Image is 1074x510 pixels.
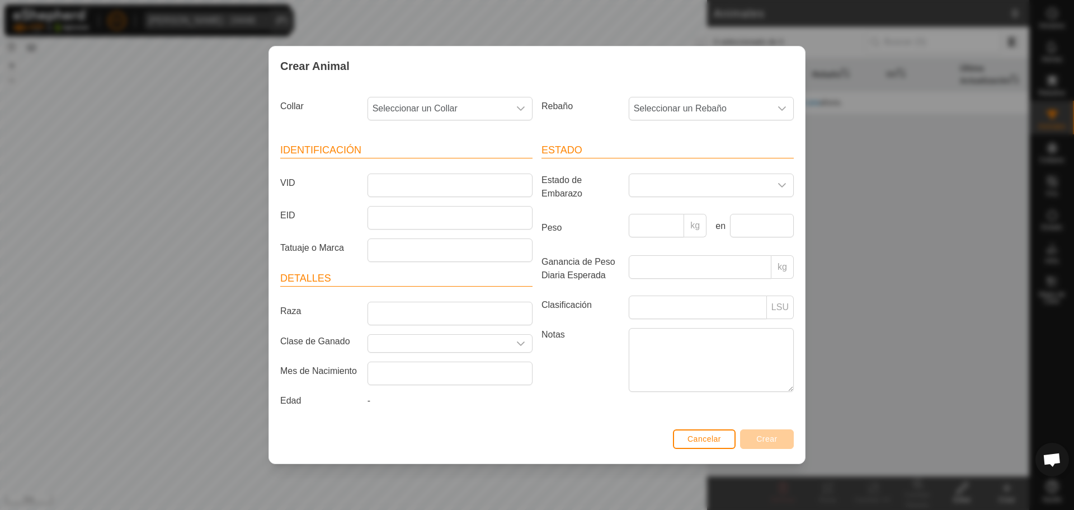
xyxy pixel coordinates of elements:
label: Notas [537,328,624,391]
div: Open chat [1035,443,1069,476]
div: dropdown trigger [510,97,532,120]
span: Seleccionar un Collar [368,97,510,120]
label: Clase de Ganado [276,334,363,348]
span: Crear Animal [280,58,350,74]
div: dropdown trigger [771,97,793,120]
label: Tatuaje o Marca [276,238,363,258]
p-inputgroup-addon: LSU [767,296,794,319]
div: dropdown trigger [771,174,793,196]
label: Rebaño [537,97,624,116]
label: Ganancia de Peso Diaria Esperada [537,255,624,282]
label: Peso [537,214,624,242]
header: Estado [541,143,794,158]
label: Mes de Nacimiento [276,362,363,381]
label: VID [276,174,363,193]
label: Clasificación [537,296,624,315]
label: Edad [276,394,363,408]
label: Estado de Embarazo [537,174,624,200]
header: Identificación [280,143,533,158]
label: Collar [276,97,363,116]
label: Raza [276,302,363,321]
span: - [368,396,370,405]
p-inputgroup-addon: kg [771,255,794,279]
span: Crear [756,434,778,443]
div: dropdown trigger [510,335,532,352]
label: EID [276,206,363,225]
header: Detalles [280,271,533,287]
label: en [711,219,726,233]
input: Seleccione o ingrese una Clase de Ganado [368,335,510,352]
button: Crear [740,429,794,449]
p-inputgroup-addon: kg [684,214,706,237]
span: Cancelar [687,434,721,443]
span: Seleccionar un Rebaño [629,97,771,120]
button: Cancelar [673,429,736,449]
